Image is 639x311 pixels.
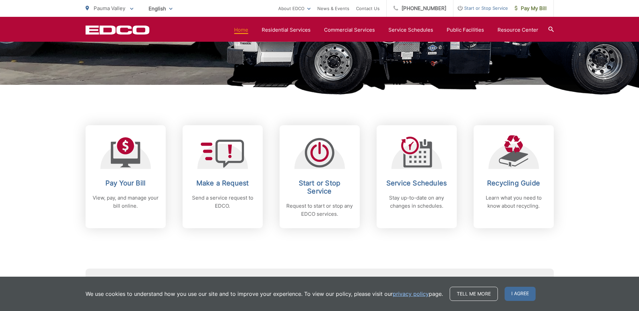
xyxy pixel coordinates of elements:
a: About EDCO [278,4,311,12]
p: Send a service request to EDCO. [189,194,256,210]
p: View, pay, and manage your bill online. [92,194,159,210]
a: Public Facilities [447,26,484,34]
a: Make a Request Send a service request to EDCO. [183,125,263,228]
a: Home [234,26,248,34]
span: Pay My Bill [515,4,547,12]
a: News & Events [317,4,349,12]
span: I agree [505,287,536,301]
h2: Start or Stop Service [286,179,353,195]
a: Resource Center [498,26,538,34]
a: Residential Services [262,26,311,34]
h2: Make a Request [189,179,256,187]
a: Service Schedules Stay up-to-date on any changes in schedules. [377,125,457,228]
a: Service Schedules [388,26,433,34]
a: Tell me more [450,287,498,301]
span: English [143,3,178,14]
p: Learn what you need to know about recycling. [480,194,547,210]
a: privacy policy [393,290,429,298]
p: We use cookies to understand how you use our site and to improve your experience. To view our pol... [86,290,443,298]
span: Pauma Valley [94,5,125,11]
h2: Service Schedules [383,179,450,187]
a: Recycling Guide Learn what you need to know about recycling. [474,125,554,228]
a: EDCD logo. Return to the homepage. [86,25,150,35]
a: Commercial Services [324,26,375,34]
p: Stay up-to-date on any changes in schedules. [383,194,450,210]
p: Request to start or stop any EDCO services. [286,202,353,218]
h2: Recycling Guide [480,179,547,187]
h2: Pay Your Bill [92,179,159,187]
a: Contact Us [356,4,380,12]
a: Pay Your Bill View, pay, and manage your bill online. [86,125,166,228]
